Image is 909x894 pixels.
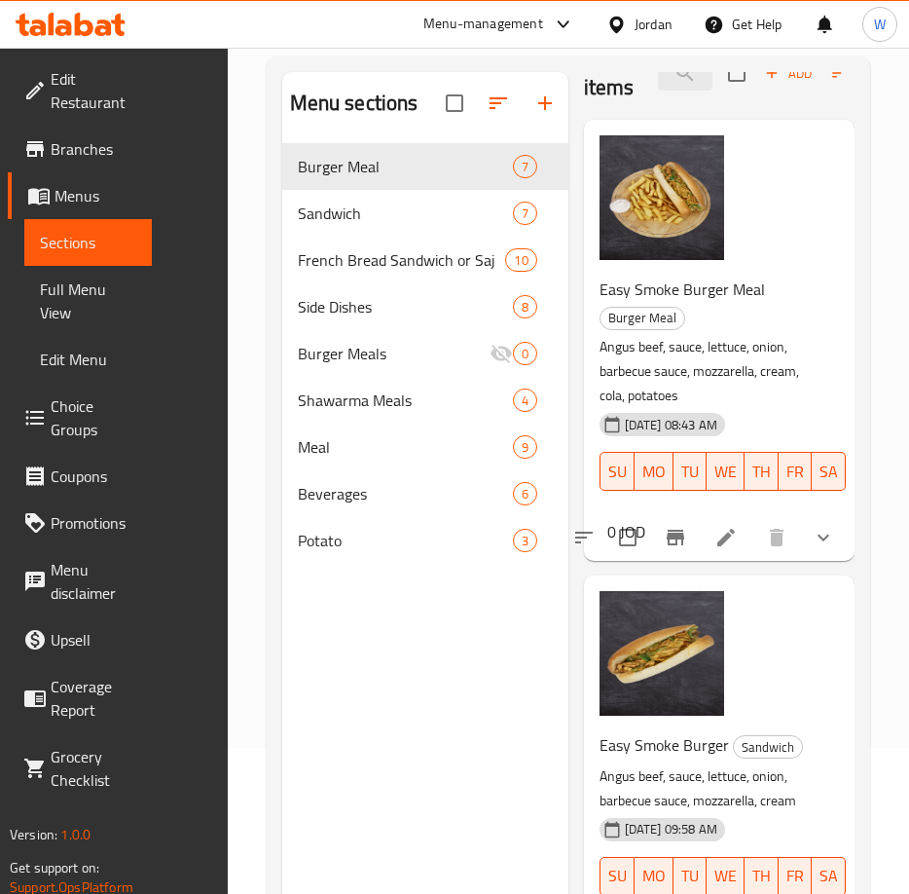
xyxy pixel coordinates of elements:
div: items [513,295,537,318]
button: Add [757,58,819,89]
span: 8 [514,298,536,317]
p: Angus beef, sauce, lettuce, onion, barbecue sauce, mozzarella, cream, cola, potatoes [600,335,823,408]
a: Coupons [8,453,152,500]
div: items [513,389,537,412]
span: TH [752,862,771,890]
button: sort-choices [561,514,607,561]
span: Easy Smoke Burger [600,730,729,760]
span: Menus [55,184,136,207]
span: Get support on: [10,855,99,880]
div: Jordan [635,14,673,35]
span: 6 [514,485,536,503]
span: 4 [514,391,536,410]
div: Potato3 [282,517,568,564]
span: Choice Groups [51,394,136,441]
div: Burger Meal7 [282,143,568,190]
span: Sort [832,62,886,85]
span: TU [681,458,699,486]
span: SA [819,862,838,890]
span: MO [642,458,666,486]
button: FR [779,452,812,491]
div: items [513,529,537,552]
h2: Menu items [584,44,635,102]
span: TH [752,458,771,486]
span: Edit Menu [40,348,136,371]
img: Easy Smoke Burger [600,591,724,716]
button: TU [673,452,707,491]
div: items [505,248,536,272]
a: Full Menu View [24,266,152,336]
a: Coverage Report [8,663,152,733]
span: 9 [514,438,536,457]
button: WE [707,452,745,491]
span: Upsell [51,628,136,652]
div: Burger Meals0 [282,330,568,377]
button: Branch-specific-item [652,514,699,561]
input: search [658,56,712,91]
span: 0 [514,345,536,363]
span: Full Menu View [40,278,136,324]
span: Easy Smoke Burger Meal [600,275,765,304]
span: FR [786,458,804,486]
span: Edit Restaurant [51,67,136,114]
span: 10 [506,251,535,270]
span: Add item [757,58,819,89]
span: Select section [716,53,757,93]
span: Burger Meals [298,342,490,365]
span: [DATE] 09:58 AM [617,820,725,838]
a: Menus [8,172,152,219]
a: Edit Restaurant [8,56,152,126]
span: Branches [51,137,136,161]
button: Sort [827,58,891,89]
span: Burger Meal [298,155,513,178]
a: Edit Menu [24,336,152,383]
span: SU [608,458,627,486]
span: SU [608,862,627,890]
span: Select all sections [434,83,475,124]
span: Promotions [51,511,136,535]
span: Sandwich [298,202,513,225]
div: Shawarma Meals4 [282,377,568,424]
span: Burger Meal [600,307,684,329]
a: Grocery Checklist [8,733,152,803]
span: 7 [514,158,536,176]
span: Sandwich [734,736,802,759]
div: items [513,435,537,459]
span: FR [786,862,804,890]
span: Grocery Checklist [51,745,136,792]
a: Branches [8,126,152,172]
span: French Bread Sandwich or Saj [298,248,506,272]
span: 7 [514,205,536,223]
a: Promotions [8,500,152,546]
button: delete [753,514,800,561]
span: Sections [40,231,136,254]
a: Choice Groups [8,383,152,453]
div: items [513,155,537,178]
div: items [513,202,537,225]
span: 1.0.0 [60,822,91,847]
span: Side Dishes [298,295,513,318]
a: Upsell [8,616,152,663]
span: Meal [298,435,513,459]
nav: Menu sections [282,135,568,572]
button: MO [635,452,673,491]
span: [DATE] 08:43 AM [617,416,725,434]
span: Shawarma Meals [298,389,513,412]
a: Sections [24,219,152,266]
img: Easy Smoke Burger Meal [600,135,724,260]
span: MO [642,862,666,890]
span: TU [681,862,699,890]
span: Beverages [298,482,513,505]
button: TH [745,452,779,491]
svg: Show Choices [812,526,835,549]
div: Beverages6 [282,470,568,517]
h2: Menu sections [290,89,418,118]
span: Version: [10,822,57,847]
div: French Bread Sandwich or Saj10 [282,237,568,283]
svg: Inactive section [490,342,513,365]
